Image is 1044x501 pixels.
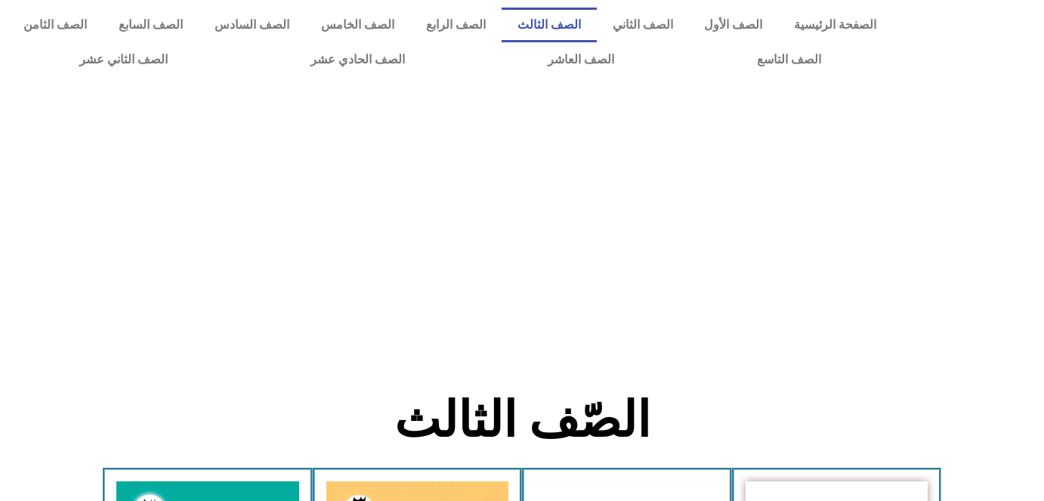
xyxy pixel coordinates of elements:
a: الصف الأول [688,8,778,42]
a: الصف الثامن [8,8,103,42]
a: الصف العاشر [476,42,685,77]
a: الصف الحادي عشر [239,42,476,77]
a: الصف الثاني عشر [8,42,239,77]
h2: الصّف الثالث [273,391,772,450]
a: الصف الثالث [502,8,597,42]
a: الصف التاسع [685,42,892,77]
a: الصف السابع [103,8,199,42]
a: الصف السادس [199,8,305,42]
a: الصفحة الرئيسية [778,8,892,42]
a: الصف الخامس [305,8,410,42]
a: الصف الثاني [597,8,689,42]
a: الصف الرابع [410,8,502,42]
